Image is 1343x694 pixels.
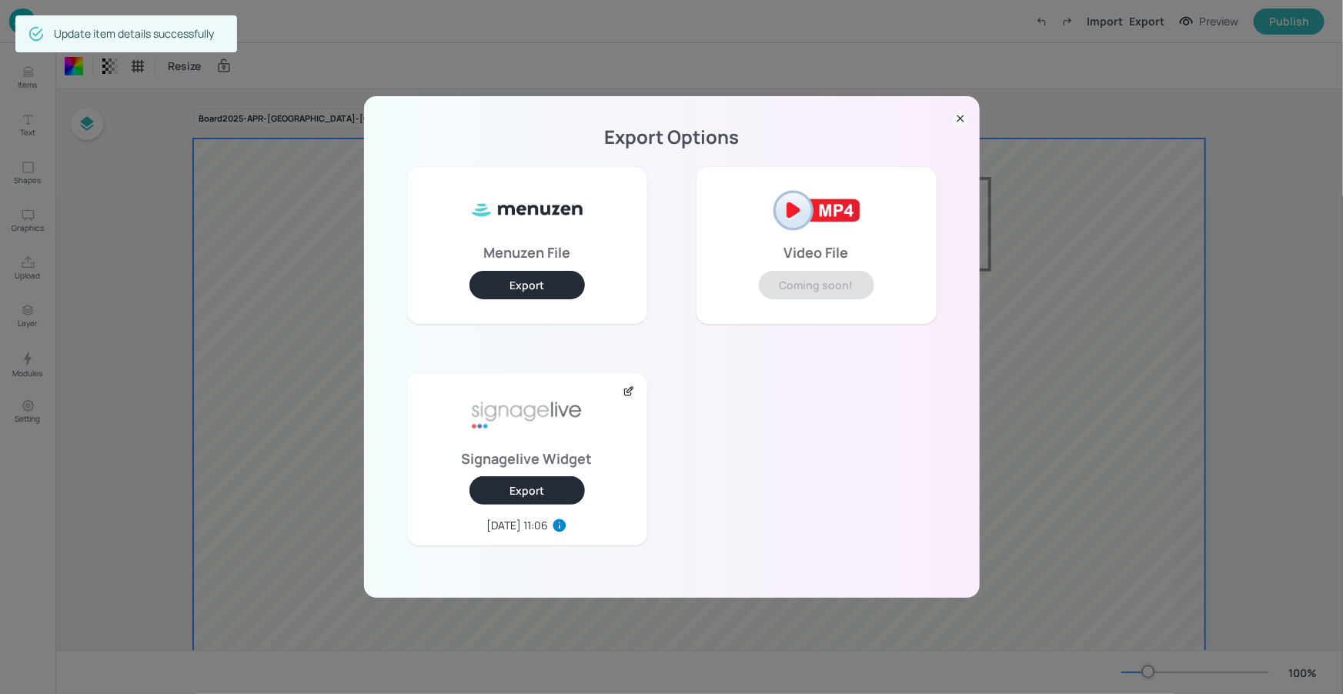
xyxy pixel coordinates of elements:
[469,271,585,299] button: Export
[469,476,585,505] button: Export
[462,453,593,464] p: Signagelive Widget
[54,20,214,48] div: Update item details successfully
[552,518,567,533] svg: Last export widget in this device
[469,179,585,241] img: ml8WC8f0XxQ8HKVnnVUe7f5Gv1vbApsJzyFa2MjOoB8SUy3kBkfteYo5TIAmtfcjWXsj8oHYkuYqrJRUn+qckOrNdzmSzIzkA...
[784,247,849,258] p: Video File
[759,179,874,241] img: mp4-2af2121e.png
[469,385,585,447] img: signage-live-aafa7296.png
[483,247,570,258] p: Menuzen File
[383,132,961,142] p: Export Options
[487,517,549,533] div: [DATE] 11:06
